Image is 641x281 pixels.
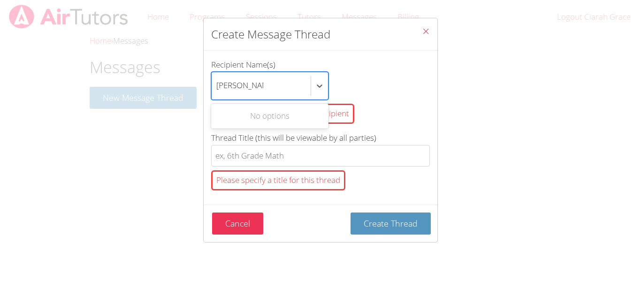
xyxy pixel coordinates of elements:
[414,18,437,47] button: Close
[211,132,376,143] span: Thread Title (this will be viewable by all parties)
[211,145,430,167] input: Thread Title (this will be viewable by all parties)Please specify a title for this thread
[211,59,275,70] span: Recipient Name(s)
[211,170,345,190] div: Please specify a title for this thread
[211,26,330,43] h2: Create Message Thread
[351,213,431,235] button: Create Thread
[211,106,328,127] div: No options
[212,213,263,235] button: Cancel
[364,218,418,229] span: Create Thread
[216,75,263,97] input: Recipient Name(s)You must select at least one recipient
